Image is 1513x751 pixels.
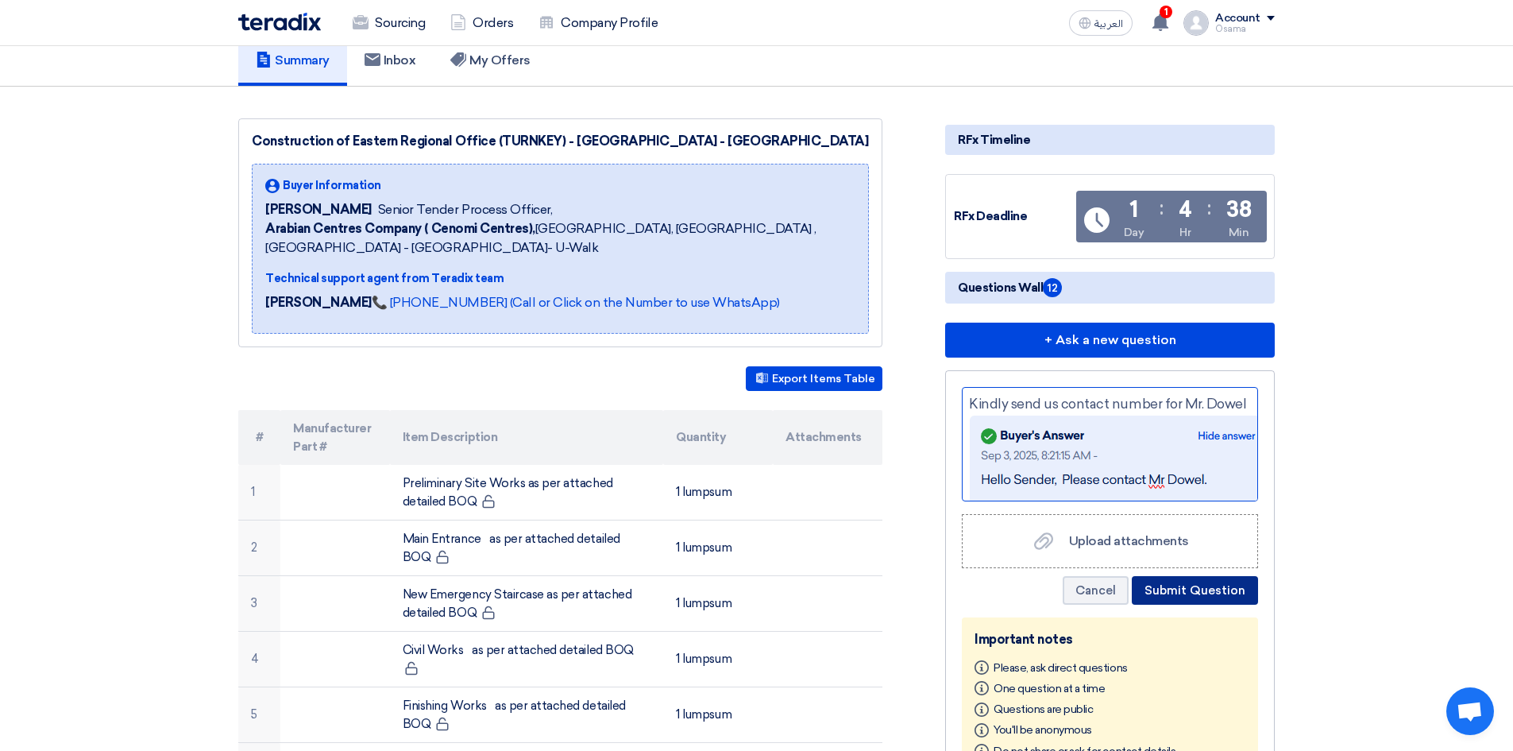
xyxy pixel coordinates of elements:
button: العربية [1069,10,1133,36]
h5: Inbox [365,52,416,68]
span: Buyer Information [283,177,381,194]
span: Questions are public [994,703,1093,716]
span: [GEOGRAPHIC_DATA], [GEOGRAPHIC_DATA] ,[GEOGRAPHIC_DATA] - [GEOGRAPHIC_DATA]- U-Walk [265,219,855,257]
button: + Ask a new question [945,323,1275,358]
img: Teradix logo [238,13,321,31]
button: Export Items Table [746,366,882,391]
button: Submit Question [1132,576,1258,605]
div: Important notes [975,630,1245,649]
a: Sourcing [340,6,438,41]
h5: My Offers [450,52,531,68]
td: 5 [238,687,280,743]
div: Day [1124,224,1144,241]
a: Summary [238,35,347,86]
td: Civil Works as per attached detailed BOQ [390,632,664,687]
span: One question at a time [994,681,1105,695]
td: 1 lumpsum [663,465,773,521]
td: Finishing Works as per attached detailed BOQ [390,687,664,743]
a: Open chat [1446,687,1494,735]
td: 1 lumpsum [663,576,773,632]
th: Quantity [663,410,773,465]
div: : [1207,194,1211,223]
a: 📞 [PHONE_NUMBER] (Call or Click on the Number to use WhatsApp) [372,295,780,310]
div: 38 [1226,199,1251,221]
span: 12 [1043,278,1062,297]
div: Technical support agent from Teradix team [265,270,855,287]
span: Upload attachments [1069,533,1189,548]
div: Hr [1179,224,1191,241]
div: RFx Deadline [954,207,1073,226]
td: Preliminary Site Works as per attached detailed BOQ [390,465,664,521]
div: 1 [1129,199,1138,221]
div: RFx Timeline [945,125,1275,155]
span: Questions Wall [958,278,1062,297]
td: 1 lumpsum [663,687,773,743]
td: 1 lumpsum [663,521,773,576]
div: Account [1215,12,1260,25]
td: 3 [238,576,280,632]
span: Senior Tender Process Officer, [378,200,553,219]
td: 1 lumpsum [663,632,773,687]
span: You'll be anonymous [994,723,1092,737]
strong: [PERSON_NAME] [265,295,372,310]
div: Ask a question here... [962,387,1258,501]
td: 1 [238,465,280,521]
span: العربية [1094,18,1123,29]
th: # [238,410,280,465]
div: 4 [1179,199,1192,221]
span: [PERSON_NAME] [265,200,372,219]
th: Attachments [773,410,882,465]
div: Construction of Eastern Regional Office (TURNKEY) - [GEOGRAPHIC_DATA] - [GEOGRAPHIC_DATA] [252,132,869,151]
td: 2 [238,521,280,576]
span: 1 [1160,6,1172,18]
td: New Emergency Staircase as per attached detailed BOQ [390,576,664,632]
span: Please, ask direct questions [994,660,1128,674]
b: Arabian Centres Company ( Cenomi Centres), [265,221,535,236]
a: Inbox [347,35,434,86]
td: Main Entrance as per attached detailed BOQ [390,521,664,576]
a: My Offers [433,35,548,86]
a: Company Profile [526,6,670,41]
div: Osama [1215,25,1275,33]
th: Manufacturer Part # [280,410,390,465]
td: 4 [238,632,280,687]
th: Item Description [390,410,664,465]
img: profile_test.png [1183,10,1209,36]
button: Cancel [1063,576,1129,605]
div: : [1160,194,1164,223]
div: Min [1229,224,1249,241]
h5: Summary [256,52,330,68]
a: Orders [438,6,526,41]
